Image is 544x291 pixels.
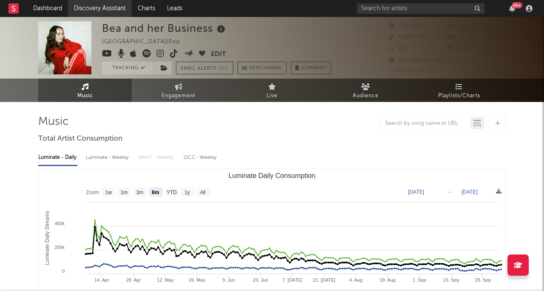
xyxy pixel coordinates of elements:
[211,49,226,60] button: Edit
[157,277,174,283] text: 12. May
[448,35,477,40] span: 56,500
[380,277,395,283] text: 18. Aug
[38,79,132,102] a: Music
[38,134,122,144] span: Total Artist Consumption
[102,37,190,47] div: [GEOGRAPHIC_DATA] | Pop
[184,189,190,195] text: 1y
[86,189,99,195] text: Zoom
[357,3,484,14] input: Search for artists
[94,277,109,283] text: 14. Apr
[349,277,363,283] text: 4. Aug
[443,277,459,283] text: 15. Sep
[62,268,65,274] text: 0
[313,277,335,283] text: 21. [DATE]
[282,277,302,283] text: 7. [DATE]
[301,66,326,71] span: Summary
[218,66,229,71] em: Off
[389,46,406,52] span: 90
[121,189,128,195] text: 1m
[389,68,439,73] span: Jump Score: 50.5
[448,23,480,29] span: 329,169
[475,277,491,283] text: 29. Sep
[389,58,474,63] span: 687,366 Monthly Listeners
[353,91,379,101] span: Audience
[136,189,144,195] text: 3m
[266,91,278,101] span: Live
[161,91,195,101] span: Engagement
[412,79,506,102] a: Playlists/Charts
[222,277,235,283] text: 9. Jun
[413,277,426,283] text: 1. Sep
[319,79,412,102] a: Audience
[389,23,420,29] span: 132,931
[86,150,130,165] div: Luminate - Weekly
[167,189,177,195] text: YTD
[438,91,480,101] span: Playlists/Charts
[253,277,268,283] text: 23. Jun
[38,150,77,165] div: Luminate - Daily
[77,91,93,101] span: Music
[152,189,159,195] text: 6m
[238,62,286,74] a: Benchmark
[462,189,478,195] text: [DATE]
[200,189,205,195] text: All
[189,277,206,283] text: 26. May
[54,245,65,250] text: 200k
[249,63,282,73] span: Benchmark
[509,5,515,12] button: 99+
[105,189,112,195] text: 1w
[184,150,218,165] div: OCC - Weekly
[389,35,428,40] span: 1,900,000
[225,79,319,102] a: Live
[176,62,233,74] button: Email AlertsOff
[408,189,424,195] text: [DATE]
[102,21,227,35] div: Bea and her Business
[229,172,316,179] text: Luminate Daily Consumption
[381,120,470,127] input: Search by song name or URL
[132,79,225,102] a: Engagement
[102,62,155,74] button: Tracking
[291,62,331,74] button: Summary
[44,211,50,265] text: Luminate Daily Streams
[448,46,473,52] span: 4,092
[447,189,452,195] text: →
[512,2,522,8] div: 99 +
[54,221,65,226] text: 400k
[126,277,141,283] text: 28. Apr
